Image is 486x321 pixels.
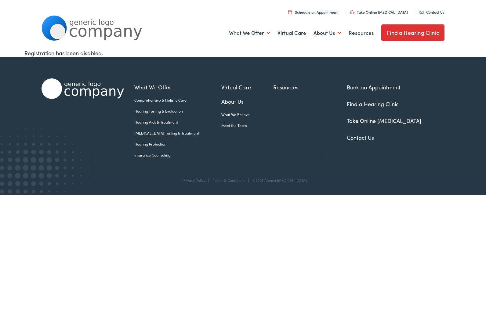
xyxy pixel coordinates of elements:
[134,119,221,125] a: Hearing Aids & Treatment
[288,10,292,14] img: utility icon
[273,83,321,91] a: Resources
[349,22,374,44] a: Resources
[134,83,221,91] a: What We Offer
[347,134,374,141] a: Contact Us
[277,22,306,44] a: Virtual Care
[42,78,124,99] img: Alpaca Audiology
[213,178,245,183] a: Terms & Conditions
[221,83,273,91] a: Virtual Care
[288,9,339,15] a: Schedule an Appointment
[134,97,221,103] a: Comprehensive & Holistic Care
[347,100,399,108] a: Find a Hearing Clinic
[134,152,221,158] a: Insurance Counseling
[229,22,270,44] a: What We Offer
[314,22,341,44] a: About Us
[221,123,273,128] a: Meet the Team
[183,178,205,183] a: Privacy Policy
[347,83,401,91] a: Book an Appointment
[381,24,444,41] a: Find a Hearing Clinic
[350,10,354,14] img: utility icon
[134,130,221,136] a: [MEDICAL_DATA] Testing & Treatment
[347,117,421,124] a: Take Online [MEDICAL_DATA]
[221,97,273,106] a: About Us
[249,178,307,182] div: ©2025 Alpaca [MEDICAL_DATA]
[350,9,408,15] a: Take Online [MEDICAL_DATA]
[134,141,221,147] a: Hearing Protection
[221,112,273,117] a: What We Believe
[24,49,462,57] div: Registration has been disabled.
[419,9,444,15] a: Contact Us
[419,11,424,14] img: utility icon
[134,108,221,114] a: Hearing Testing & Evaluation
